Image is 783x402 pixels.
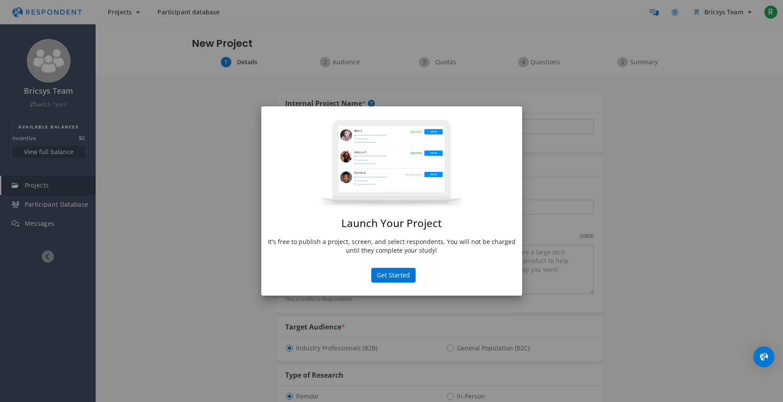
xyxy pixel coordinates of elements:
[261,106,522,296] md-dialog: Launch Your ...
[753,346,774,367] div: Open Intercom Messenger
[317,119,466,209] img: project-modal.png
[268,217,516,229] h1: Launch Your Project
[371,268,416,283] button: Get Started
[268,237,516,255] p: It's free to publish a project, screen, and select respondents. You will not be charged until the...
